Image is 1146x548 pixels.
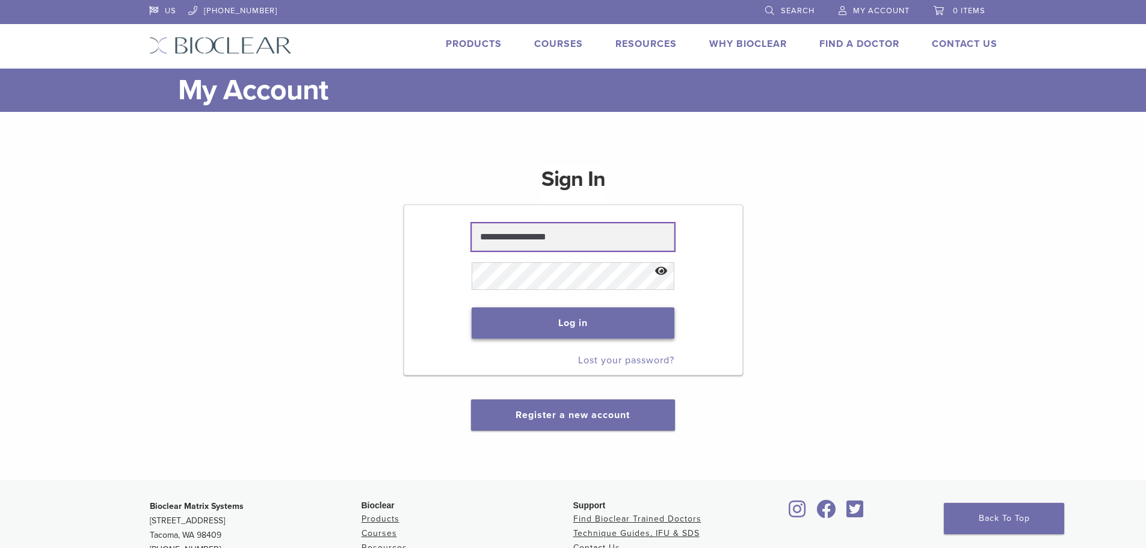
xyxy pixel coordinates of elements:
[362,500,395,510] span: Bioclear
[573,500,606,510] span: Support
[149,37,292,54] img: Bioclear
[781,6,815,16] span: Search
[573,528,700,538] a: Technique Guides, IFU & SDS
[819,38,899,50] a: Find A Doctor
[471,399,674,431] button: Register a new account
[446,38,502,50] a: Products
[178,69,997,112] h1: My Account
[785,507,810,519] a: Bioclear
[853,6,910,16] span: My Account
[813,507,840,519] a: Bioclear
[615,38,677,50] a: Resources
[953,6,985,16] span: 0 items
[709,38,787,50] a: Why Bioclear
[541,165,605,203] h1: Sign In
[534,38,583,50] a: Courses
[573,514,701,524] a: Find Bioclear Trained Doctors
[932,38,997,50] a: Contact Us
[843,507,868,519] a: Bioclear
[472,307,674,339] button: Log in
[944,503,1064,534] a: Back To Top
[362,514,399,524] a: Products
[578,354,674,366] a: Lost your password?
[648,256,674,287] button: Show password
[150,501,244,511] strong: Bioclear Matrix Systems
[362,528,397,538] a: Courses
[516,409,630,421] a: Register a new account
